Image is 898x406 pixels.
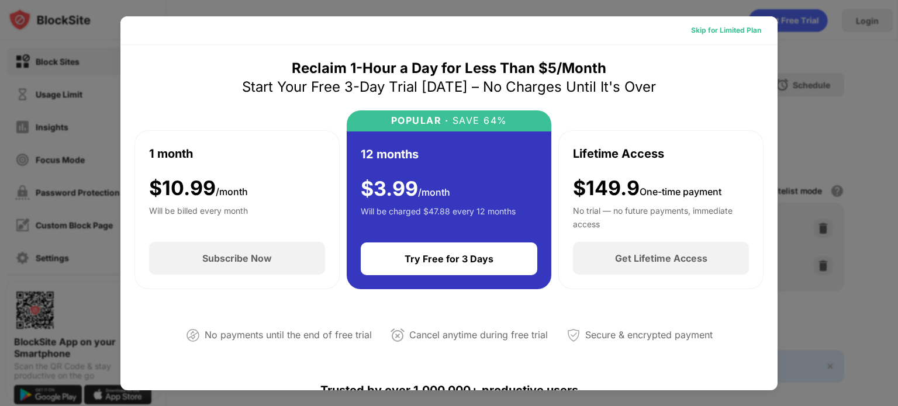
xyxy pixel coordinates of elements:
span: One-time payment [640,186,721,197]
div: Start Your Free 3-Day Trial [DATE] – No Charges Until It's Over [242,78,656,96]
div: $ 10.99 [149,176,248,200]
div: Reclaim 1-Hour a Day for Less Than $5/Month [292,59,606,78]
div: No trial — no future payments, immediate access [573,204,749,228]
div: 12 months [361,145,419,163]
img: secured-payment [567,328,581,342]
div: Try Free for 3 Days [405,253,493,265]
span: /month [418,186,450,198]
div: Will be charged $47.88 every 12 months [361,205,516,228]
div: No payments until the end of free trial [205,327,372,343]
div: Get Lifetime Access [615,252,707,264]
div: Skip for Limited Plan [691,25,761,36]
span: /month [216,186,248,197]
img: not-paying [186,328,200,342]
div: POPULAR · [391,115,449,126]
div: 1 month [149,145,193,162]
div: Will be billed every month [149,204,248,228]
div: $ 3.99 [361,177,450,201]
div: SAVE 64% [448,115,507,126]
div: Subscribe Now [202,252,272,264]
div: Lifetime Access [573,145,664,162]
div: Cancel anytime during free trial [409,327,548,343]
img: cancel-anytime [391,328,405,342]
div: $149.9 [573,176,721,200]
div: Secure & encrypted payment [585,327,713,343]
